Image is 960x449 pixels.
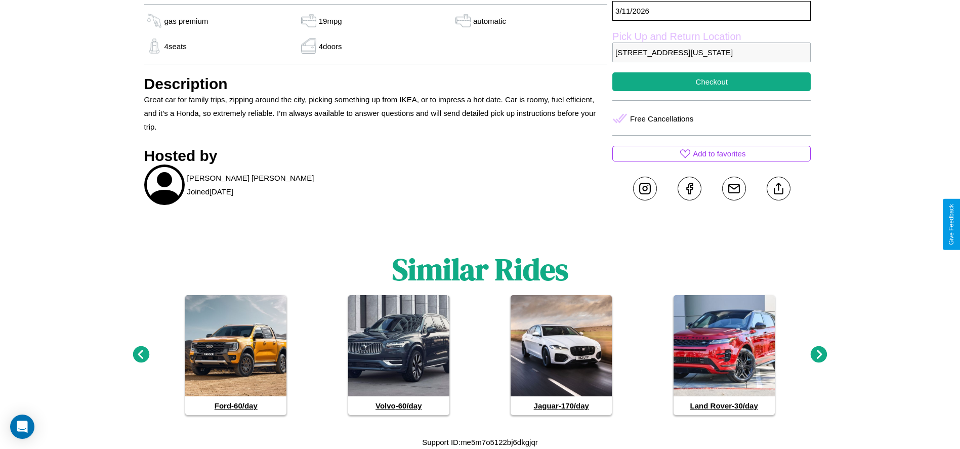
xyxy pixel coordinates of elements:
p: Add to favorites [693,147,745,160]
p: Free Cancellations [630,112,693,126]
p: Joined [DATE] [187,185,233,198]
p: automatic [473,14,506,28]
p: 4 seats [164,39,187,53]
img: gas [299,38,319,54]
p: 19 mpg [319,14,342,28]
a: Ford-60/day [185,295,286,415]
p: Support ID: me5m7o5122bj6dkgjqr [422,435,537,449]
a: Jaguar-170/day [511,295,612,415]
img: gas [144,38,164,54]
a: Land Rover-30/day [674,295,775,415]
div: Give Feedback [948,204,955,245]
h3: Description [144,75,608,93]
img: gas [299,13,319,28]
p: [STREET_ADDRESS][US_STATE] [612,43,811,62]
button: Checkout [612,72,811,91]
img: gas [144,13,164,28]
h4: Ford - 60 /day [185,396,286,415]
p: [PERSON_NAME] [PERSON_NAME] [187,171,314,185]
h1: Similar Rides [392,249,568,290]
h4: Land Rover - 30 /day [674,396,775,415]
img: gas [453,13,473,28]
h4: Jaguar - 170 /day [511,396,612,415]
h4: Volvo - 60 /day [348,396,449,415]
div: Open Intercom Messenger [10,415,34,439]
p: gas premium [164,14,208,28]
h3: Hosted by [144,147,608,165]
button: Add to favorites [612,146,811,161]
label: Pick Up and Return Location [612,31,811,43]
p: 4 doors [319,39,342,53]
p: 3 / 11 / 2026 [612,1,811,21]
p: Great car for family trips, zipping around the city, picking something up from IKEA, or to impres... [144,93,608,134]
a: Volvo-60/day [348,295,449,415]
